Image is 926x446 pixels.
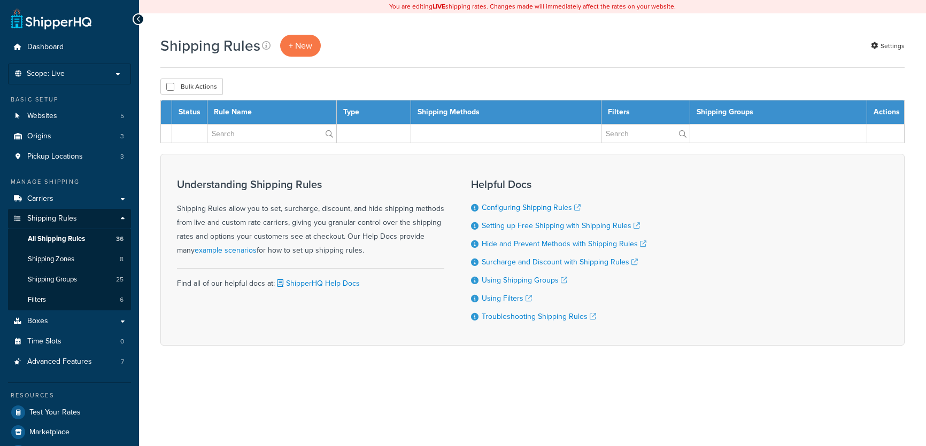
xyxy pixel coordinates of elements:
[337,100,411,124] th: Type
[8,127,131,146] li: Origins
[8,95,131,104] div: Basic Setup
[8,189,131,209] a: Carriers
[116,275,124,284] span: 25
[8,127,131,146] a: Origins 3
[28,234,85,244] span: All Shipping Rules
[27,357,92,366] span: Advanced Features
[27,152,83,161] span: Pickup Locations
[8,422,131,442] a: Marketplace
[8,229,131,249] li: All Shipping Rules
[289,40,312,52] span: + New
[29,428,70,437] span: Marketplace
[8,391,131,400] div: Resources
[120,337,124,346] span: 0
[28,255,74,264] span: Shipping Zones
[471,178,646,190] h3: Helpful Docs
[28,275,77,284] span: Shipping Groups
[207,100,337,124] th: Rule Name
[482,256,638,268] a: Surcharge and Discount with Shipping Rules
[120,295,124,304] span: 6
[8,352,131,372] li: Advanced Features
[8,270,131,289] a: Shipping Groups 25
[11,8,91,29] a: ShipperHQ Home
[27,337,61,346] span: Time Slots
[482,311,596,322] a: Troubleshooting Shipping Rules
[27,43,64,52] span: Dashboard
[160,79,223,95] button: Bulk Actions
[601,124,690,143] input: Search
[871,38,905,53] a: Settings
[275,278,360,289] a: ShipperHQ Help Docs
[8,147,131,167] li: Pickup Locations
[160,35,260,56] h1: Shipping Rules
[120,152,124,161] span: 3
[8,290,131,310] a: Filters 6
[120,112,124,121] span: 5
[8,403,131,422] a: Test Your Rates
[116,234,124,244] span: 36
[411,100,601,124] th: Shipping Methods
[482,238,646,249] a: Hide and Prevent Methods with Shipping Rules
[27,112,57,121] span: Websites
[8,147,131,167] a: Pickup Locations 3
[28,295,46,304] span: Filters
[8,249,131,269] a: Shipping Zones 8
[195,245,257,256] a: example scenarios
[8,229,131,249] a: All Shipping Rules 36
[867,100,905,124] th: Actions
[120,255,124,264] span: 8
[482,202,581,213] a: Configuring Shipping Rules
[172,100,207,124] th: Status
[8,270,131,289] li: Shipping Groups
[482,275,567,286] a: Using Shipping Groups
[29,408,81,417] span: Test Your Rates
[601,100,690,124] th: Filters
[8,332,131,351] a: Time Slots 0
[8,209,131,229] a: Shipping Rules
[120,132,124,141] span: 3
[8,209,131,310] li: Shipping Rules
[27,132,51,141] span: Origins
[27,194,53,204] span: Carriers
[8,352,131,372] a: Advanced Features 7
[8,311,131,331] a: Boxes
[27,69,65,79] span: Scope: Live
[177,178,444,257] div: Shipping Rules allow you to set, surcharge, discount, and hide shipping methods from live and cus...
[280,35,321,57] a: + New
[207,124,336,143] input: Search
[8,177,131,186] div: Manage Shipping
[482,293,532,304] a: Using Filters
[177,178,444,190] h3: Understanding Shipping Rules
[8,37,131,57] a: Dashboard
[8,106,131,126] a: Websites 5
[27,214,77,223] span: Shipping Rules
[482,220,640,231] a: Setting up Free Shipping with Shipping Rules
[8,332,131,351] li: Time Slots
[177,268,444,291] div: Find all of our helpful docs at:
[433,2,445,11] b: LIVE
[121,357,124,366] span: 7
[8,290,131,310] li: Filters
[27,317,48,326] span: Boxes
[8,106,131,126] li: Websites
[690,100,867,124] th: Shipping Groups
[8,249,131,269] li: Shipping Zones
